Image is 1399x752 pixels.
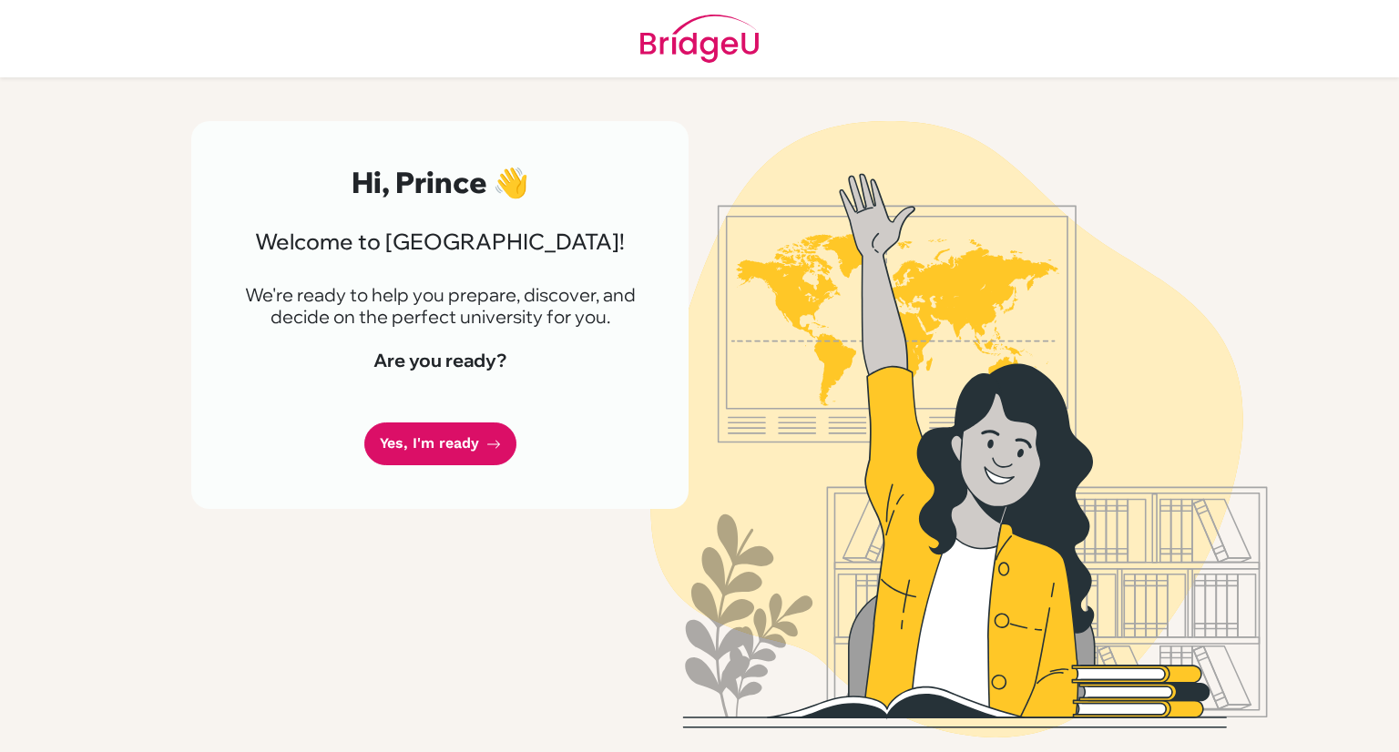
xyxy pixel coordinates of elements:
[364,422,516,465] a: Yes, I'm ready
[235,284,645,328] p: We're ready to help you prepare, discover, and decide on the perfect university for you.
[235,350,645,371] h4: Are you ready?
[235,229,645,255] h3: Welcome to [GEOGRAPHIC_DATA]!
[235,165,645,199] h2: Hi, Prince 👋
